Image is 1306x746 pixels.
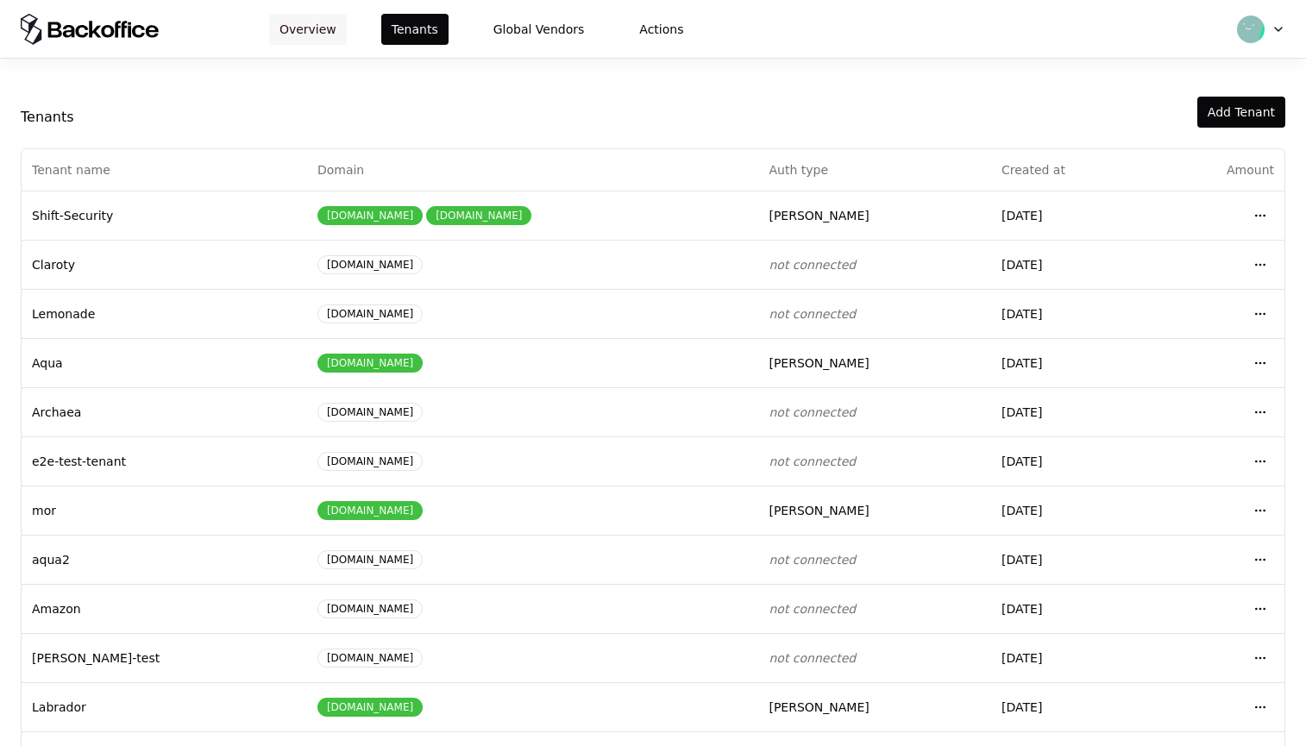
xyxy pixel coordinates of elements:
span: [PERSON_NAME] [769,700,869,714]
td: Archaea [22,387,307,436]
th: Auth type [758,149,991,191]
button: Add Tenant [1197,97,1285,128]
td: Lemonade [22,289,307,338]
td: mor [22,486,307,535]
span: not connected [769,307,856,321]
div: [DOMAIN_NAME] [317,206,423,225]
td: e2e-test-tenant [22,436,307,486]
td: [DATE] [991,289,1153,338]
span: not connected [769,454,856,468]
td: Shift-Security [22,191,307,240]
td: aqua2 [22,535,307,584]
button: Actions [629,14,694,45]
div: [DOMAIN_NAME] [317,403,423,422]
td: Claroty [22,240,307,289]
td: Labrador [22,682,307,731]
td: [DATE] [991,387,1153,436]
span: not connected [769,651,856,665]
div: [DOMAIN_NAME] [317,255,423,274]
div: [DOMAIN_NAME] [317,649,423,668]
td: [DATE] [991,584,1153,633]
td: [DATE] [991,191,1153,240]
span: not connected [769,553,856,567]
div: [DOMAIN_NAME] [317,452,423,471]
th: Tenant name [22,149,307,191]
span: [PERSON_NAME] [769,356,869,370]
div: [DOMAIN_NAME] [317,501,423,520]
td: Aqua [22,338,307,387]
td: [DATE] [991,486,1153,535]
th: Amount [1153,149,1284,191]
span: not connected [769,602,856,616]
td: [DATE] [991,535,1153,584]
td: [DATE] [991,338,1153,387]
button: Tenants [381,14,449,45]
div: [DOMAIN_NAME] [426,206,531,225]
div: [DOMAIN_NAME] [317,354,423,373]
div: [DOMAIN_NAME] [317,550,423,569]
div: [DOMAIN_NAME] [317,698,423,717]
td: [PERSON_NAME]-test [22,633,307,682]
div: [DOMAIN_NAME] [317,599,423,618]
div: [DOMAIN_NAME] [317,304,423,323]
div: Tenants [21,107,74,128]
button: Overview [269,14,347,45]
td: [DATE] [991,436,1153,486]
td: [DATE] [991,240,1153,289]
td: [DATE] [991,633,1153,682]
span: not connected [769,258,856,272]
th: Created at [991,149,1153,191]
span: [PERSON_NAME] [769,209,869,223]
button: Global Vendors [483,14,595,45]
td: Amazon [22,584,307,633]
td: [DATE] [991,682,1153,731]
th: Domain [307,149,759,191]
span: [PERSON_NAME] [769,504,869,517]
span: not connected [769,405,856,419]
